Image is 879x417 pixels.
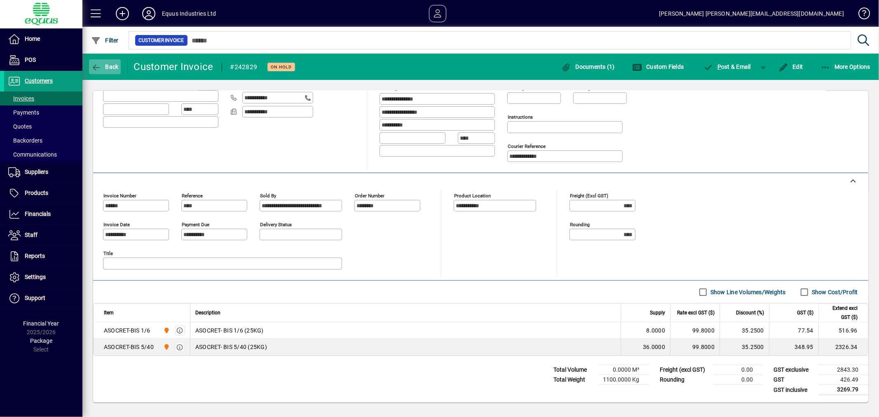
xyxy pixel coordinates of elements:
[650,308,665,317] span: Supply
[818,322,868,339] td: 516.96
[819,365,868,375] td: 2843.30
[559,59,617,74] button: Documents (1)
[30,337,52,344] span: Package
[797,308,813,317] span: GST ($)
[4,162,82,183] a: Suppliers
[675,343,715,351] div: 99.8000
[632,63,684,70] span: Custom Fields
[4,246,82,267] a: Reports
[4,148,82,162] a: Communications
[570,222,590,227] mat-label: Rounding
[709,288,786,296] label: Show Line Volumes/Weights
[4,267,82,288] a: Settings
[713,365,763,375] td: 0.00
[162,7,216,20] div: Equus Industries Ltd
[230,61,258,74] div: #242829
[561,63,615,70] span: Documents (1)
[769,322,818,339] td: 77.54
[25,190,48,196] span: Products
[4,204,82,225] a: Financials
[260,193,276,199] mat-label: Sold by
[104,343,154,351] div: ASOCRET-BIS 5/40
[717,63,721,70] span: P
[8,123,32,130] span: Quotes
[195,343,267,351] span: ASOCRET- BIS 5/40 (25KG)
[820,63,871,70] span: More Options
[656,375,713,385] td: Rounding
[599,365,649,375] td: 0.0000 M³
[134,60,213,73] div: Customer Invoice
[25,253,45,259] span: Reports
[675,326,715,335] div: 99.8000
[699,59,755,74] button: Post & Email
[4,183,82,204] a: Products
[91,37,119,44] span: Filter
[769,375,819,385] td: GST
[138,36,184,45] span: Customer Invoice
[570,193,608,199] mat-label: Freight (excl GST)
[736,308,764,317] span: Discount (%)
[659,7,844,20] div: [PERSON_NAME] [PERSON_NAME][EMAIL_ADDRESS][DOMAIN_NAME]
[4,105,82,119] a: Payments
[824,304,858,322] span: Extend excl GST ($)
[4,288,82,309] a: Support
[25,232,38,238] span: Staff
[103,222,130,227] mat-label: Invoice date
[182,193,203,199] mat-label: Reference
[355,193,384,199] mat-label: Order number
[818,339,868,355] td: 2326.34
[703,63,751,70] span: ost & Email
[136,6,162,21] button: Profile
[104,308,114,317] span: Item
[4,50,82,70] a: POS
[8,151,57,158] span: Communications
[819,385,868,395] td: 3269.79
[549,365,599,375] td: Total Volume
[4,225,82,246] a: Staff
[91,63,119,70] span: Back
[271,64,292,70] span: On hold
[778,63,803,70] span: Edit
[720,339,769,355] td: 35.2500
[89,59,121,74] button: Back
[769,365,819,375] td: GST exclusive
[109,6,136,21] button: Add
[8,109,39,116] span: Payments
[4,134,82,148] a: Backorders
[195,308,220,317] span: Description
[25,211,51,217] span: Financials
[4,119,82,134] a: Quotes
[643,343,665,351] span: 36.0000
[4,29,82,49] a: Home
[195,326,264,335] span: ASOCRET- BIS 1/6 (25KG)
[182,222,209,227] mat-label: Payment due
[23,320,59,327] span: Financial Year
[599,375,649,385] td: 1100.0000 Kg
[508,114,533,120] mat-label: Instructions
[89,33,121,48] button: Filter
[769,385,819,395] td: GST inclusive
[454,193,491,199] mat-label: Product location
[25,274,46,280] span: Settings
[25,295,45,301] span: Support
[852,2,869,28] a: Knowledge Base
[4,91,82,105] a: Invoices
[103,193,136,199] mat-label: Invoice number
[776,59,805,74] button: Edit
[161,342,171,351] span: 4S SOUTHERN
[8,95,34,102] span: Invoices
[818,59,873,74] button: More Options
[103,251,113,256] mat-label: Title
[161,326,171,335] span: 4S SOUTHERN
[260,222,292,227] mat-label: Delivery status
[656,365,713,375] td: Freight (excl GST)
[769,339,818,355] td: 348.95
[25,77,53,84] span: Customers
[508,143,546,149] mat-label: Courier Reference
[25,35,40,42] span: Home
[549,375,599,385] td: Total Weight
[647,326,666,335] span: 8.0000
[810,288,858,296] label: Show Cost/Profit
[630,59,686,74] button: Custom Fields
[677,308,715,317] span: Rate excl GST ($)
